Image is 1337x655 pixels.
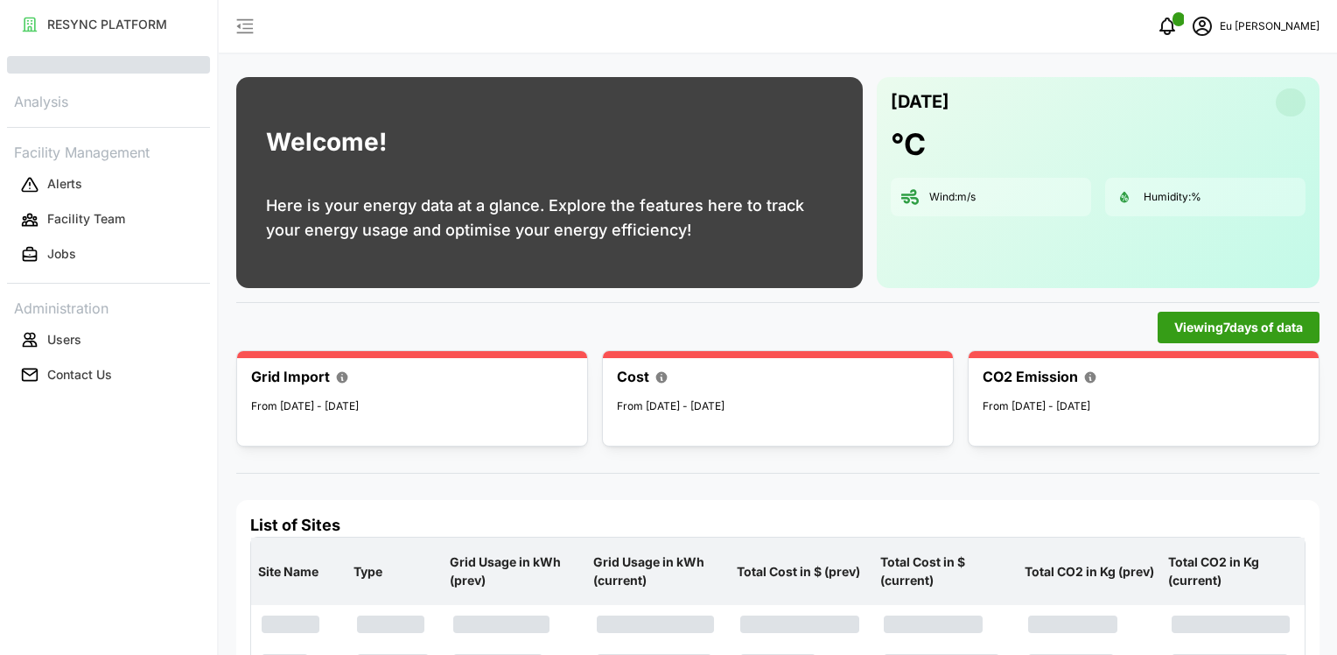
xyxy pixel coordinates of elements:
[1021,549,1158,595] p: Total CO2 in Kg (prev)
[47,16,167,33] p: RESYNC PLATFORM
[47,331,81,349] p: Users
[47,175,82,193] p: Alerts
[590,539,726,603] p: Grid Usage in kWh (current)
[1150,9,1185,44] button: notifications
[1158,312,1319,343] button: Viewing7days of data
[891,88,949,116] p: [DATE]
[7,7,210,42] a: RESYNC PLATFORM
[7,88,210,113] p: Analysis
[7,167,210,202] a: Alerts
[255,549,343,595] p: Site Name
[1165,539,1301,603] p: Total CO2 in Kg (current)
[251,398,573,415] p: From [DATE] - [DATE]
[733,549,870,595] p: Total Cost in $ (prev)
[7,324,210,356] button: Users
[891,125,926,164] h1: °C
[7,169,210,201] button: Alerts
[1185,9,1220,44] button: schedule
[7,357,210,392] a: Contact Us
[251,366,330,388] p: Grid Import
[877,539,1013,603] p: Total Cost in $ (current)
[7,202,210,237] a: Facility Team
[1144,190,1201,205] p: Humidity: %
[983,398,1305,415] p: From [DATE] - [DATE]
[7,237,210,272] a: Jobs
[47,366,112,384] p: Contact Us
[47,245,76,263] p: Jobs
[983,366,1078,388] p: CO2 Emission
[266,123,387,161] h1: Welcome!
[929,190,976,205] p: Wind: m/s
[266,194,833,243] p: Here is your energy data at a glance. Explore the features here to track your energy usage and op...
[1220,18,1319,35] p: Eu [PERSON_NAME]
[7,322,210,357] a: Users
[7,204,210,236] button: Facility Team
[7,138,210,164] p: Facility Management
[7,359,210,391] button: Contact Us
[7,294,210,320] p: Administration
[7,239,210,271] button: Jobs
[617,366,649,388] p: Cost
[47,210,125,228] p: Facility Team
[1174,313,1303,342] span: Viewing 7 days of data
[617,398,939,415] p: From [DATE] - [DATE]
[7,9,210,40] button: RESYNC PLATFORM
[250,514,1305,537] h4: List of Sites
[350,549,438,595] p: Type
[446,539,583,603] p: Grid Usage in kWh (prev)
